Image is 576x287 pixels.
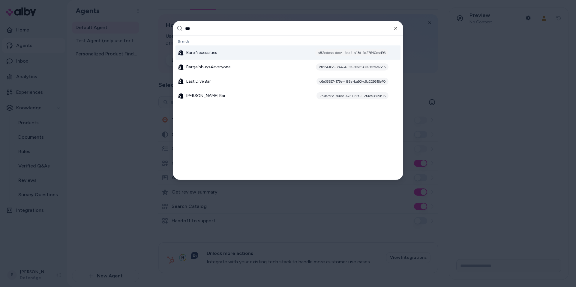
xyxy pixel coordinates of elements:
[316,92,388,99] div: 2f0b7c6e-84de-4751-8392-2f4e53379b15
[186,64,230,70] span: Bargainbuys4everyone
[186,93,226,99] span: [PERSON_NAME] Bar
[315,49,388,56] div: a82cdeae-dec4-4da4-a13d-1d27640cad93
[175,37,400,46] div: Brands
[173,36,403,180] div: Suggestions
[186,50,217,56] span: Bare Necessities
[316,78,388,85] div: c6e35357-175e-488a-ba90-c9c229616e70
[316,64,388,71] div: 2fbb418c-5f44-453d-8dec-6ea0b0afa5cb
[186,78,211,84] span: Last Dive Bar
